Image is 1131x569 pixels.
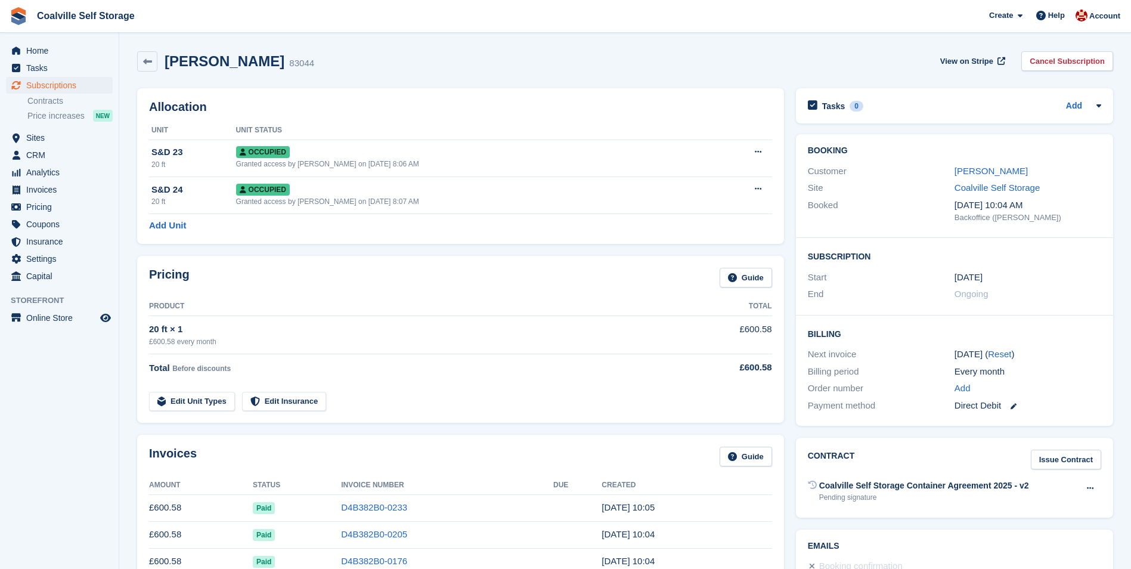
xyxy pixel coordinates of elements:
[6,233,113,250] a: menu
[955,399,1101,413] div: Direct Debit
[151,159,236,170] div: 20 ft
[10,7,27,25] img: stora-icon-8386f47178a22dfd0bd8f6a31ec36ba5ce8667c1dd55bd0f319d3a0aa187defe.svg
[1048,10,1065,21] span: Help
[808,327,1101,339] h2: Billing
[151,146,236,159] div: S&D 23
[675,297,771,316] th: Total
[808,542,1101,551] h2: Emails
[149,323,675,336] div: 20 ft × 1
[675,316,771,354] td: £600.58
[602,556,655,566] time: 2025-07-24 09:04:56 UTC
[341,529,407,539] a: D4B382B0-0205
[6,181,113,198] a: menu
[553,476,602,495] th: Due
[26,42,98,59] span: Home
[149,494,253,521] td: £600.58
[808,146,1101,156] h2: Booking
[242,392,327,412] a: Edit Insurance
[602,529,655,539] time: 2025-08-24 09:04:53 UTC
[955,199,1101,212] div: [DATE] 10:04 AM
[149,297,675,316] th: Product
[819,492,1029,503] div: Pending signature
[149,268,190,287] h2: Pricing
[149,336,675,347] div: £600.58 every month
[808,382,955,395] div: Order number
[989,10,1013,21] span: Create
[1031,450,1101,469] a: Issue Contract
[1021,51,1113,71] a: Cancel Subscription
[822,101,845,112] h2: Tasks
[149,219,186,233] a: Add Unit
[149,392,235,412] a: Edit Unit Types
[955,365,1101,379] div: Every month
[98,311,113,325] a: Preview store
[26,251,98,267] span: Settings
[26,164,98,181] span: Analytics
[6,310,113,326] a: menu
[236,196,708,207] div: Granted access by [PERSON_NAME] on [DATE] 8:07 AM
[26,199,98,215] span: Pricing
[93,110,113,122] div: NEW
[149,521,253,548] td: £600.58
[27,95,113,107] a: Contracts
[1066,100,1082,113] a: Add
[26,310,98,326] span: Online Store
[808,181,955,195] div: Site
[172,364,231,373] span: Before discounts
[955,382,971,395] a: Add
[720,447,772,466] a: Guide
[26,77,98,94] span: Subscriptions
[149,100,772,114] h2: Allocation
[808,199,955,224] div: Booked
[26,147,98,163] span: CRM
[6,216,113,233] a: menu
[6,199,113,215] a: menu
[236,184,290,196] span: Occupied
[26,216,98,233] span: Coupons
[253,556,275,568] span: Paid
[27,110,85,122] span: Price increases
[6,147,113,163] a: menu
[165,53,284,69] h2: [PERSON_NAME]
[11,295,119,307] span: Storefront
[32,6,140,26] a: Coalville Self Storage
[6,42,113,59] a: menu
[341,476,553,495] th: Invoice Number
[6,129,113,146] a: menu
[149,447,197,466] h2: Invoices
[27,109,113,122] a: Price increases NEW
[151,196,236,207] div: 20 ft
[253,529,275,541] span: Paid
[253,502,275,514] span: Paid
[6,60,113,76] a: menu
[808,250,1101,262] h2: Subscription
[26,129,98,146] span: Sites
[808,399,955,413] div: Payment method
[955,212,1101,224] div: Backoffice ([PERSON_NAME])
[151,183,236,197] div: S&D 24
[1089,10,1120,22] span: Account
[26,60,98,76] span: Tasks
[6,268,113,284] a: menu
[602,502,655,512] time: 2025-09-24 09:05:07 UTC
[955,348,1101,361] div: [DATE] ( )
[26,233,98,250] span: Insurance
[955,271,983,284] time: 2025-04-24 00:00:00 UTC
[341,502,407,512] a: D4B382B0-0233
[819,480,1029,492] div: Coalville Self Storage Container Agreement 2025 - v2
[955,183,1040,193] a: Coalville Self Storage
[236,146,290,158] span: Occupied
[149,476,253,495] th: Amount
[955,289,989,299] span: Ongoing
[149,363,170,373] span: Total
[808,287,955,301] div: End
[26,268,98,284] span: Capital
[940,55,993,67] span: View on Stripe
[149,121,236,140] th: Unit
[6,77,113,94] a: menu
[6,164,113,181] a: menu
[1076,10,1087,21] img: Hannah Milner
[808,365,955,379] div: Billing period
[602,476,771,495] th: Created
[675,361,771,375] div: £600.58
